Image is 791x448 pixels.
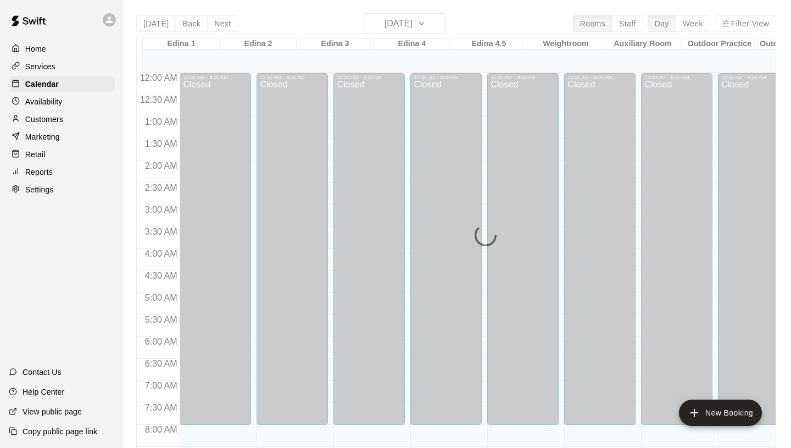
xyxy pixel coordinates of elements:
[23,367,62,378] p: Contact Us
[414,80,478,429] div: Closed
[142,249,180,258] span: 4:00 AM
[9,129,115,145] a: Marketing
[25,79,59,90] p: Calendar
[410,73,482,425] div: 12:00 AM – 8:00 AM: Closed
[25,43,46,54] p: Home
[142,139,180,148] span: 1:30 AM
[718,73,789,425] div: 12:00 AM – 8:00 AM: Closed
[142,315,180,324] span: 5:30 AM
[25,114,63,125] p: Customers
[137,95,180,104] span: 12:30 AM
[564,73,636,425] div: 12:00 AM – 8:00 AM: Closed
[567,80,632,429] div: Closed
[644,75,709,80] div: 12:00 AM – 8:00 AM
[297,39,374,49] div: Edina 3
[142,293,180,302] span: 5:00 AM
[491,75,555,80] div: 12:00 AM – 8:00 AM
[257,73,328,425] div: 12:00 AM – 8:00 AM: Closed
[25,61,55,72] p: Services
[142,337,180,346] span: 6:00 AM
[527,39,604,49] div: Weightroom
[9,58,115,75] a: Services
[25,149,46,160] p: Retail
[142,117,180,126] span: 1:00 AM
[9,76,115,92] a: Calendar
[180,73,251,425] div: 12:00 AM – 8:00 AM: Closed
[337,75,402,80] div: 12:00 AM – 8:00 AM
[25,96,63,107] p: Availability
[260,75,325,80] div: 12:00 AM – 8:00 AM
[644,80,709,429] div: Closed
[9,111,115,128] a: Customers
[137,73,180,82] span: 12:00 AM
[337,80,402,429] div: Closed
[25,184,54,195] p: Settings
[142,227,180,236] span: 3:30 AM
[9,146,115,163] a: Retail
[450,39,527,49] div: Edina 4.5
[142,359,180,368] span: 6:30 AM
[142,161,180,170] span: 2:00 AM
[491,80,555,429] div: Closed
[220,39,297,49] div: Edina 2
[142,271,180,280] span: 4:30 AM
[333,73,405,425] div: 12:00 AM – 8:00 AM: Closed
[142,403,180,412] span: 7:30 AM
[721,75,786,80] div: 12:00 AM – 8:00 AM
[9,164,115,180] a: Reports
[183,80,248,429] div: Closed
[9,93,115,110] a: Availability
[25,167,53,178] p: Reports
[143,39,220,49] div: Edina 1
[721,80,786,429] div: Closed
[567,75,632,80] div: 12:00 AM – 8:00 AM
[23,426,97,437] p: Copy public page link
[25,131,60,142] p: Marketing
[23,406,82,417] p: View public page
[142,425,180,434] span: 8:00 AM
[681,39,758,49] div: Outdoor Practice
[23,386,64,397] p: Help Center
[414,75,478,80] div: 12:00 AM – 8:00 AM
[374,39,450,49] div: Edina 4
[679,400,762,426] button: add
[183,75,248,80] div: 12:00 AM – 8:00 AM
[142,183,180,192] span: 2:30 AM
[142,381,180,390] span: 7:00 AM
[487,73,559,425] div: 12:00 AM – 8:00 AM: Closed
[9,41,115,57] a: Home
[142,205,180,214] span: 3:00 AM
[260,80,325,429] div: Closed
[641,73,712,425] div: 12:00 AM – 8:00 AM: Closed
[604,39,681,49] div: Auxiliary Room
[9,181,115,198] a: Settings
